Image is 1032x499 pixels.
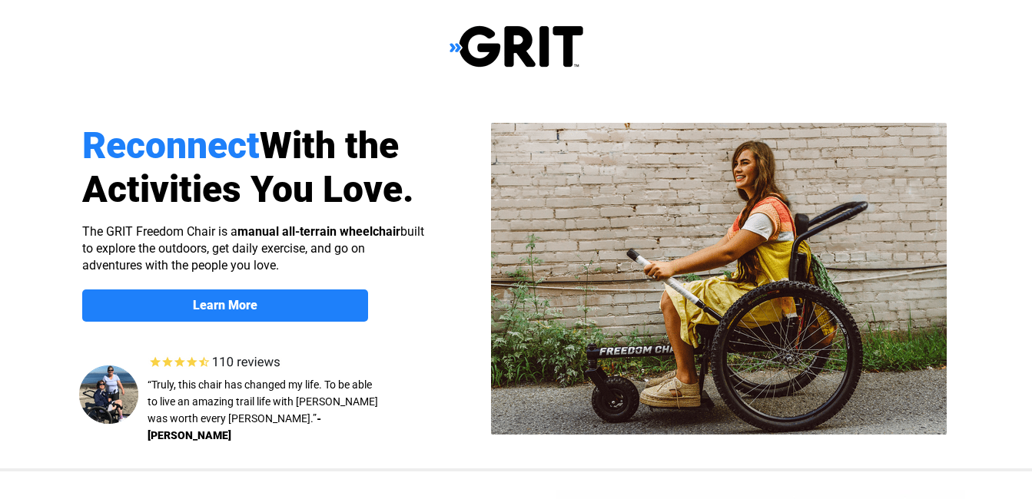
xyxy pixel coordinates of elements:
span: Reconnect [82,124,260,167]
strong: manual all-terrain wheelchair [237,224,400,239]
a: Learn More [82,289,368,322]
span: With the [260,124,399,167]
strong: Learn More [193,298,257,312]
span: “Truly, this chair has changed my life. To be able to live an amazing trail life with [PERSON_NAM... [148,378,378,425]
span: Activities You Love. [82,167,414,211]
span: The GRIT Freedom Chair is a built to explore the outdoors, get daily exercise, and go on adventur... [82,224,424,273]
